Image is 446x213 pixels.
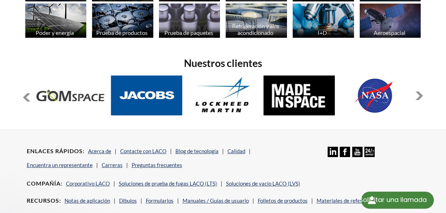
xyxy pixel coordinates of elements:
[88,148,111,154] a: Acerca de
[226,4,287,38] img: industry_HVAC_670x376.jpg
[65,197,110,204] a: Notas de aplicación
[25,4,87,38] img: industry_Power-2_670x376.jpg
[317,197,375,204] a: Materiales de referencia
[159,4,220,38] img: industry_Package_670x376.jpg
[119,180,217,187] a: Soluciones de prueba de fugas LACO (LTS)
[227,148,245,154] a: Calidad
[360,4,421,40] a: Aeroespacial
[66,180,110,187] a: Corporativo LACO
[340,76,411,115] img: NASA.jpg
[159,4,220,40] a: Prueba de paquetes
[226,180,300,187] a: Soluciones de vacío LACO (LVS)
[146,197,174,204] a: Formularios
[27,147,83,154] font: Enlaces rápidos
[175,148,219,154] a: Blog de tecnología
[361,192,434,209] div: Solicitar una llamada
[132,162,182,168] a: Preguntas frecuentes
[27,180,61,187] font: Compañía
[36,29,74,36] font: Poder y energía
[184,57,262,69] font: Nuestros clientes
[35,76,106,115] img: GOM-Space.jpg
[232,22,279,36] font: Refrigeración y aire acondicionado
[226,4,287,40] a: Refrigeración y aire acondicionado
[318,29,327,36] font: I+D
[27,162,93,168] a: Encuentra un representante
[92,4,153,40] a: Prueba de productos
[258,197,308,204] a: Folletos de productos
[120,148,166,154] a: Contacte con LACO
[25,4,87,40] a: Poder y energía
[359,195,427,204] font: Solicitar una llamada
[27,197,59,204] font: Recursos
[119,197,137,204] a: Dibujos
[96,29,148,36] font: Prueba de productos
[374,29,405,36] font: Aeroespacial
[360,4,421,38] img: Artboard_1.jpg
[188,76,259,115] img: Lockheed-Martin.jpg
[293,4,354,40] a: I+D
[111,76,183,115] img: Jacobs.jpg
[102,162,123,168] a: Carreras
[183,197,249,204] a: Manuales / Guías de usuario
[364,147,375,157] img: Icono de soporte 24/7
[92,4,153,38] img: industry_ProductTesting_670x376.jpg
[164,29,213,36] font: Prueba de paquetes
[364,152,375,158] a: Soporte 24/7
[293,4,354,38] img: industry_R_D_670x376.jpg
[263,76,335,115] img: MadeInSpace.jpg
